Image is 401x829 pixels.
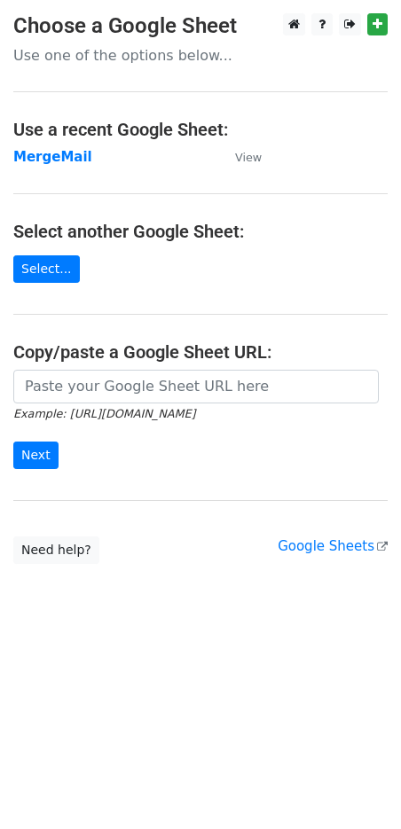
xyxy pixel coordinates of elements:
[13,370,379,403] input: Paste your Google Sheet URL here
[13,221,388,242] h4: Select another Google Sheet:
[13,536,99,564] a: Need help?
[13,46,388,65] p: Use one of the options below...
[235,151,262,164] small: View
[13,255,80,283] a: Select...
[278,538,388,554] a: Google Sheets
[13,341,388,363] h4: Copy/paste a Google Sheet URL:
[217,149,262,165] a: View
[13,442,59,469] input: Next
[13,119,388,140] h4: Use a recent Google Sheet:
[13,407,195,420] small: Example: [URL][DOMAIN_NAME]
[13,149,92,165] a: MergeMail
[13,13,388,39] h3: Choose a Google Sheet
